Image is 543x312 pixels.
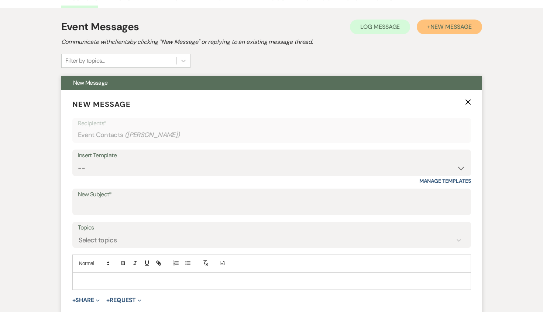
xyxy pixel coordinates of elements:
h2: Communicate with clients by clicking "New Message" or replying to an existing message thread. [61,38,482,46]
label: Topics [78,222,465,233]
span: Log Message [360,23,400,31]
button: Log Message [350,20,410,34]
p: Recipients* [78,119,465,128]
label: New Subject* [78,189,465,200]
button: +New Message [417,20,482,34]
h1: Event Messages [61,19,139,35]
span: New Message [73,79,108,87]
div: Insert Template [78,150,465,161]
div: Event Contacts [78,128,465,142]
span: + [106,297,110,303]
span: New Message [72,99,131,109]
button: Request [106,297,141,303]
span: New Message [430,23,471,31]
button: Share [72,297,100,303]
div: Filter by topics... [65,56,105,65]
span: + [72,297,76,303]
div: Select topics [79,235,117,245]
a: Manage Templates [419,178,471,184]
span: ( [PERSON_NAME] ) [125,130,180,140]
